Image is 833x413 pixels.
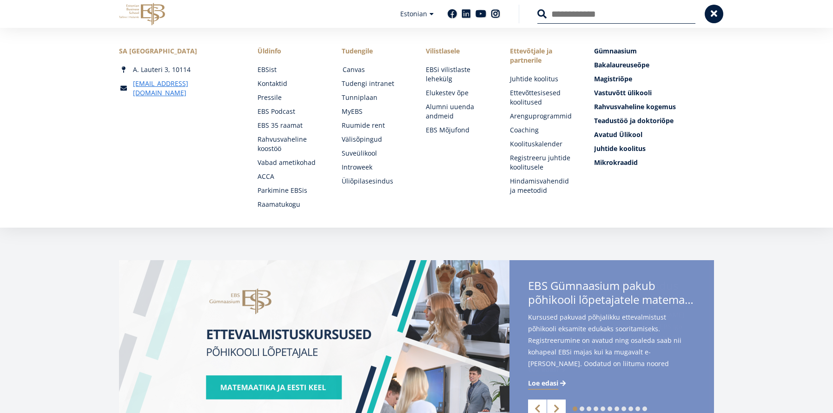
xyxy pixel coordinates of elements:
span: Teadustöö ja doktoriõpe [594,116,674,125]
a: Juhtide koolitus [594,144,714,153]
span: Ettevõtjale ja partnerile [510,46,575,65]
a: Instagram [491,9,500,19]
a: Üliõpilasesindus [342,177,407,186]
a: Suveülikool [342,149,407,158]
a: 3 [587,406,591,411]
a: Youtube [476,9,486,19]
a: Gümnaasium [594,46,714,56]
a: 2 [580,406,584,411]
a: Teadustöö ja doktoriõpe [594,116,714,125]
a: Tunniplaan [342,93,407,102]
a: 6 [608,406,612,411]
a: Raamatukogu [258,200,323,209]
span: põhikooli lõpetajatele matemaatika- ja eesti keele kursuseid [528,293,695,307]
a: Canvas [343,65,408,74]
a: Tudengi intranet [342,79,407,88]
a: MyEBS [342,107,407,116]
a: 5 [601,406,605,411]
a: Magistriõpe [594,74,714,84]
div: SA [GEOGRAPHIC_DATA] [119,46,239,56]
a: 7 [615,406,619,411]
a: Avatud Ülikool [594,130,714,139]
a: [EMAIL_ADDRESS][DOMAIN_NAME] [133,79,239,98]
span: Mikrokraadid [594,158,638,167]
div: A. Lauteri 3, 10114 [119,65,239,74]
a: 11 [642,406,647,411]
a: Alumni uuenda andmeid [426,102,491,121]
a: Introweek [342,163,407,172]
a: 9 [628,406,633,411]
span: Gümnaasium [594,46,637,55]
a: Juhtide koolitus [510,74,575,84]
span: Bakalaureuseõpe [594,60,649,69]
a: EBS Mõjufond [426,125,491,135]
a: Elukestev õpe [426,88,491,98]
a: 8 [621,406,626,411]
a: Registreeru juhtide koolitusele [510,153,575,172]
a: Pressile [258,93,323,102]
span: Vilistlasele [426,46,491,56]
a: Vabad ametikohad [258,158,323,167]
a: Parkimine EBSis [258,186,323,195]
a: EBS Podcast [258,107,323,116]
a: Ruumide rent [342,121,407,130]
span: Juhtide koolitus [594,144,646,153]
a: EBSi vilistlaste lehekülg [426,65,491,84]
span: Avatud Ülikool [594,130,642,139]
a: Mikrokraadid [594,158,714,167]
a: Linkedin [462,9,471,19]
a: 10 [635,406,640,411]
a: Bakalaureuseõpe [594,60,714,70]
a: Hindamisvahendid ja meetodid [510,177,575,195]
a: Rahvusvaheline kogemus [594,102,714,111]
a: Tudengile [342,46,407,56]
a: Ettevõttesisesed koolitused [510,88,575,107]
span: Üldinfo [258,46,323,56]
a: ACCA [258,172,323,181]
a: Koolituskalender [510,139,575,149]
a: Kontaktid [258,79,323,88]
a: 4 [594,406,598,411]
a: Coaching [510,125,575,135]
a: Facebook [448,9,457,19]
a: 1 [573,406,577,411]
a: EBS 35 raamat [258,121,323,130]
a: Arenguprogrammid [510,111,575,121]
span: EBS Gümnaasium pakub [528,279,695,309]
a: Loe edasi [528,379,568,388]
a: Rahvusvaheline koostöö [258,135,323,153]
a: EBSist [258,65,323,74]
a: Vastuvõtt ülikooli [594,88,714,98]
span: Loe edasi [528,379,558,388]
span: Vastuvõtt ülikooli [594,88,652,97]
a: Välisõpingud [342,135,407,144]
span: Magistriõpe [594,74,632,83]
span: Kursused pakuvad põhjalikku ettevalmistust põhikooli eksamite edukaks sooritamiseks. Registreerum... [528,311,695,384]
span: Rahvusvaheline kogemus [594,102,676,111]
